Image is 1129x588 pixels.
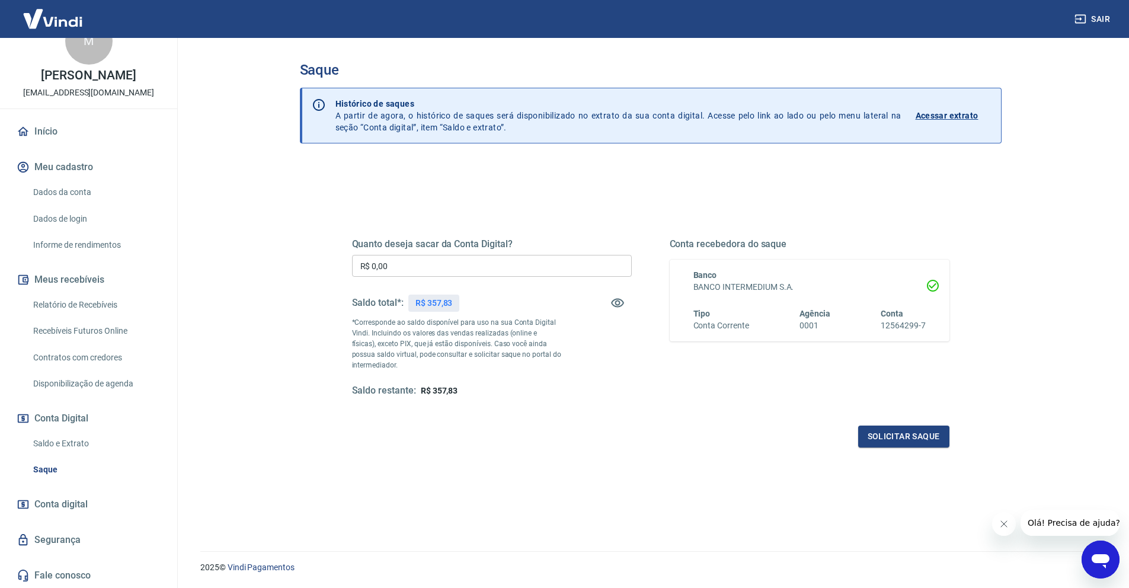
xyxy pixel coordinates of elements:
button: Meu cadastro [14,154,163,180]
a: Segurança [14,527,163,553]
a: Conta digital [14,491,163,517]
span: Agência [799,309,830,318]
div: M [65,17,113,65]
a: Vindi Pagamentos [228,563,295,572]
span: Olá! Precisa de ajuda? [7,8,100,18]
iframe: Botão para abrir a janela de mensagens [1082,541,1120,579]
h6: 0001 [799,319,830,332]
p: 2025 © [200,561,1101,574]
p: Histórico de saques [335,98,901,110]
a: Saque [28,458,163,482]
span: Tipo [693,309,711,318]
p: [PERSON_NAME] [41,69,136,82]
h5: Conta recebedora do saque [670,238,949,250]
a: Início [14,119,163,145]
p: A partir de agora, o histórico de saques será disponibilizado no extrato da sua conta digital. Ac... [335,98,901,133]
img: Vindi [14,1,91,37]
p: R$ 357,83 [415,297,453,309]
a: Dados de login [28,207,163,231]
h5: Saldo restante: [352,385,416,397]
p: Acessar extrato [916,110,978,122]
a: Relatório de Recebíveis [28,293,163,317]
button: Meus recebíveis [14,267,163,293]
p: [EMAIL_ADDRESS][DOMAIN_NAME] [23,87,154,99]
a: Saldo e Extrato [28,432,163,456]
h6: BANCO INTERMEDIUM S.A. [693,281,926,293]
h6: 12564299-7 [881,319,926,332]
iframe: Mensagem da empresa [1021,510,1120,536]
h6: Conta Corrente [693,319,749,332]
button: Sair [1072,8,1115,30]
button: Conta Digital [14,405,163,432]
span: Conta digital [34,496,88,513]
p: *Corresponde ao saldo disponível para uso na sua Conta Digital Vindi. Incluindo os valores das ve... [352,317,562,370]
a: Disponibilização de agenda [28,372,163,396]
iframe: Fechar mensagem [992,512,1016,536]
h5: Quanto deseja sacar da Conta Digital? [352,238,632,250]
a: Acessar extrato [916,98,992,133]
h5: Saldo total*: [352,297,404,309]
a: Contratos com credores [28,346,163,370]
span: Conta [881,309,903,318]
a: Dados da conta [28,180,163,204]
button: Solicitar saque [858,426,949,448]
span: R$ 357,83 [421,386,458,395]
span: Banco [693,270,717,280]
a: Informe de rendimentos [28,233,163,257]
a: Recebíveis Futuros Online [28,319,163,343]
h3: Saque [300,62,1002,78]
